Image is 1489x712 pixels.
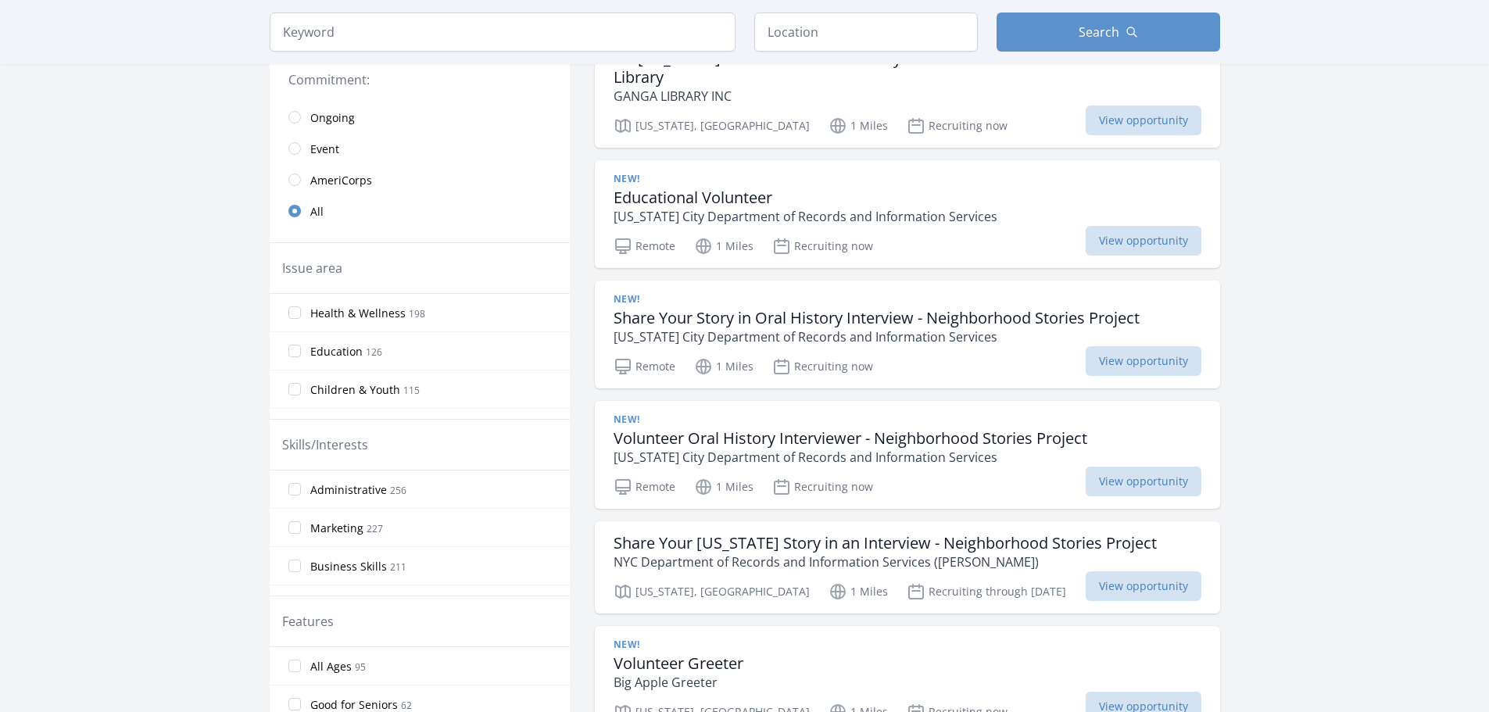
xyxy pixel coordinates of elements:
[288,383,301,395] input: Children & Youth 115
[282,612,334,631] legend: Features
[270,102,570,133] a: Ongoing
[997,13,1220,52] button: Search
[907,116,1008,135] p: Recruiting now
[595,281,1220,388] a: New! Share Your Story in Oral History Interview - Neighborhood Stories Project [US_STATE] City De...
[310,559,387,574] span: Business Skills
[310,110,355,126] span: Ongoing
[614,429,1087,448] h3: Volunteer Oral History Interviewer - Neighborhood Stories Project
[614,673,743,692] p: Big Apple Greeter
[614,654,743,673] h3: Volunteer Greeter
[614,293,640,306] span: New!
[310,382,400,398] span: Children & Youth
[288,560,301,572] input: Business Skills 211
[288,521,301,534] input: Marketing 227
[614,207,997,226] p: [US_STATE] City Department of Records and Information Services
[694,478,753,496] p: 1 Miles
[310,482,387,498] span: Administrative
[614,478,675,496] p: Remote
[310,141,339,157] span: Event
[270,195,570,227] a: All
[390,560,406,574] span: 211
[288,483,301,496] input: Administrative 256
[614,582,810,601] p: [US_STATE], [GEOGRAPHIC_DATA]
[772,478,873,496] p: Recruiting now
[367,522,383,535] span: 227
[614,87,1201,106] p: GANGA LIBRARY INC
[614,327,1140,346] p: [US_STATE] City Department of Records and Information Services
[614,448,1087,467] p: [US_STATE] City Department of Records and Information Services
[595,521,1220,614] a: Share Your [US_STATE] Story in an Interview - Neighborhood Stories Project NYC Department of Reco...
[614,309,1140,327] h3: Share Your Story in Oral History Interview - Neighborhood Stories Project
[595,160,1220,268] a: New! Educational Volunteer [US_STATE] City Department of Records and Information Services Remote ...
[907,582,1066,601] p: Recruiting through [DATE]
[614,173,640,185] span: New!
[614,413,640,426] span: New!
[401,699,412,712] span: 62
[282,259,342,277] legend: Issue area
[310,306,406,321] span: Health & Wellness
[1086,226,1201,256] span: View opportunity
[310,659,352,674] span: All Ages
[754,13,978,52] input: Location
[694,357,753,376] p: 1 Miles
[595,401,1220,509] a: New! Volunteer Oral History Interviewer - Neighborhood Stories Project [US_STATE] City Department...
[694,237,753,256] p: 1 Miles
[403,384,420,397] span: 115
[1079,23,1119,41] span: Search
[614,639,640,651] span: New!
[310,173,372,188] span: AmeriCorps
[270,164,570,195] a: AmeriCorps
[310,204,324,220] span: All
[772,237,873,256] p: Recruiting now
[614,49,1201,87] h3: NY [US_STATE] Court Order Community Service. ANYDAY Nobel & Prize Winners Library
[270,133,570,164] a: Event
[1086,106,1201,135] span: View opportunity
[409,307,425,320] span: 198
[614,534,1157,553] h3: Share Your [US_STATE] Story in an Interview - Neighborhood Stories Project
[288,660,301,672] input: All Ages 95
[1086,467,1201,496] span: View opportunity
[1086,571,1201,601] span: View opportunity
[282,435,368,454] legend: Skills/Interests
[288,345,301,357] input: Education 126
[772,357,873,376] p: Recruiting now
[288,306,301,319] input: Health & Wellness 198
[614,357,675,376] p: Remote
[310,344,363,360] span: Education
[614,116,810,135] p: [US_STATE], [GEOGRAPHIC_DATA]
[595,37,1220,148] a: NY [US_STATE] Court Order Community Service. ANYDAY Nobel & Prize Winners Library GANGA LIBRARY I...
[366,345,382,359] span: 126
[1086,346,1201,376] span: View opportunity
[390,484,406,497] span: 256
[270,13,736,52] input: Keyword
[614,553,1157,571] p: NYC Department of Records and Information Services ([PERSON_NAME])
[614,237,675,256] p: Remote
[288,698,301,710] input: Good for Seniors 62
[614,188,997,207] h3: Educational Volunteer
[355,660,366,674] span: 95
[829,116,888,135] p: 1 Miles
[829,582,888,601] p: 1 Miles
[288,70,551,89] legend: Commitment:
[310,521,363,536] span: Marketing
